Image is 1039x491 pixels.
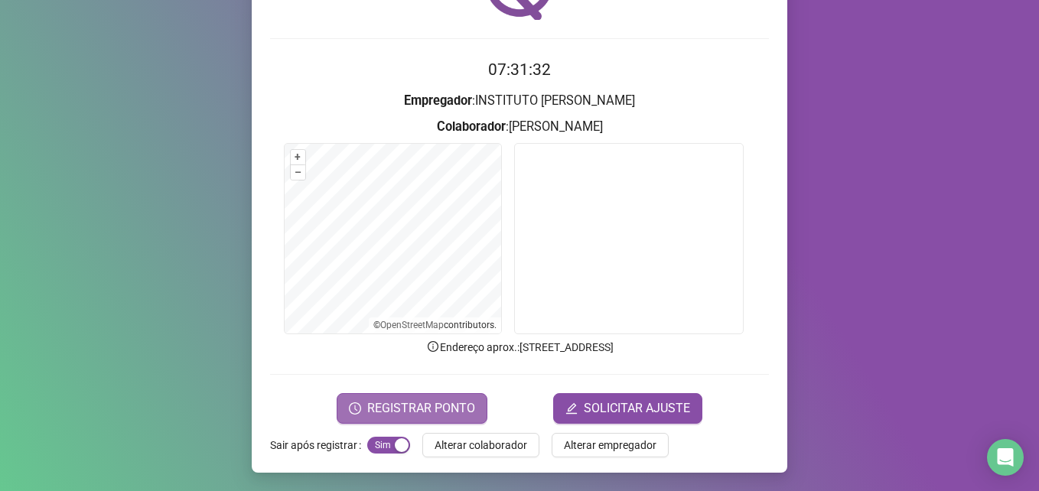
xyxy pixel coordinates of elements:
[349,402,361,415] span: clock-circle
[437,119,506,134] strong: Colaborador
[337,393,487,424] button: REGISTRAR PONTO
[291,165,305,180] button: –
[270,339,769,356] p: Endereço aprox. : [STREET_ADDRESS]
[422,433,539,457] button: Alterar colaborador
[270,433,367,457] label: Sair após registrar
[987,439,1024,476] div: Open Intercom Messenger
[488,60,551,79] time: 07:31:32
[367,399,475,418] span: REGISTRAR PONTO
[553,393,702,424] button: editSOLICITAR AJUSTE
[373,320,497,330] li: © contributors.
[564,437,656,454] span: Alterar empregador
[584,399,690,418] span: SOLICITAR AJUSTE
[426,340,440,353] span: info-circle
[404,93,472,108] strong: Empregador
[270,117,769,137] h3: : [PERSON_NAME]
[565,402,578,415] span: edit
[435,437,527,454] span: Alterar colaborador
[380,320,444,330] a: OpenStreetMap
[552,433,669,457] button: Alterar empregador
[291,150,305,164] button: +
[270,91,769,111] h3: : INSTITUTO [PERSON_NAME]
